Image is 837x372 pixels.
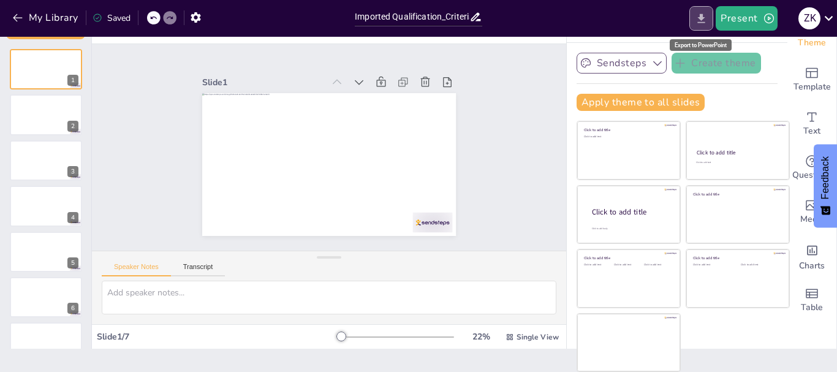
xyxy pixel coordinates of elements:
[67,349,78,360] div: 7
[10,322,82,363] div: 7
[93,12,131,24] div: Saved
[693,191,781,196] div: Click to add title
[787,146,836,190] div: Get real-time input from your audience
[10,277,82,317] div: 6
[97,331,336,343] div: Slide 1 / 7
[592,207,670,218] div: Click to add title
[171,263,225,276] button: Transcript
[693,256,781,260] div: Click to add title
[102,263,171,276] button: Speaker Notes
[584,127,672,132] div: Click to add title
[697,149,778,156] div: Click to add title
[10,186,82,226] div: 4
[798,36,826,50] span: Theme
[644,264,672,267] div: Click to add text
[517,332,559,342] span: Single View
[577,53,667,74] button: Sendsteps
[355,8,469,26] input: Insert title
[696,161,778,164] div: Click to add text
[10,232,82,272] div: 5
[67,303,78,314] div: 6
[716,6,777,31] button: Present
[787,58,836,102] div: Add ready made slides
[801,301,823,314] span: Table
[787,278,836,322] div: Add a table
[787,234,836,278] div: Add charts and graphs
[798,7,820,29] div: Z K
[10,49,82,89] div: 1
[798,6,820,31] button: Z K
[689,6,713,31] button: Export to PowerPoint
[10,94,82,135] div: 2
[787,102,836,146] div: Add text boxes
[693,264,732,267] div: Click to add text
[584,264,612,267] div: Click to add text
[820,156,831,199] span: Feedback
[258,153,270,274] div: Slide 1
[592,227,669,230] div: Click to add body
[670,39,732,51] div: Export to PowerPoint
[741,264,779,267] div: Click to add text
[67,257,78,268] div: 5
[814,144,837,227] button: Feedback - Show survey
[67,212,78,223] div: 4
[466,331,496,343] div: 22 %
[799,259,825,273] span: Charts
[614,264,642,267] div: Click to add text
[793,80,831,94] span: Template
[792,169,832,182] span: Questions
[803,124,820,138] span: Text
[10,140,82,181] div: 3
[672,53,761,74] button: Create theme
[584,135,672,139] div: Click to add text
[67,75,78,86] div: 1
[584,256,672,260] div: Click to add title
[787,190,836,234] div: Add images, graphics, shapes or video
[67,121,78,132] div: 2
[9,8,83,28] button: My Library
[67,166,78,177] div: 3
[577,94,705,111] button: Apply theme to all slides
[800,213,824,226] span: Media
